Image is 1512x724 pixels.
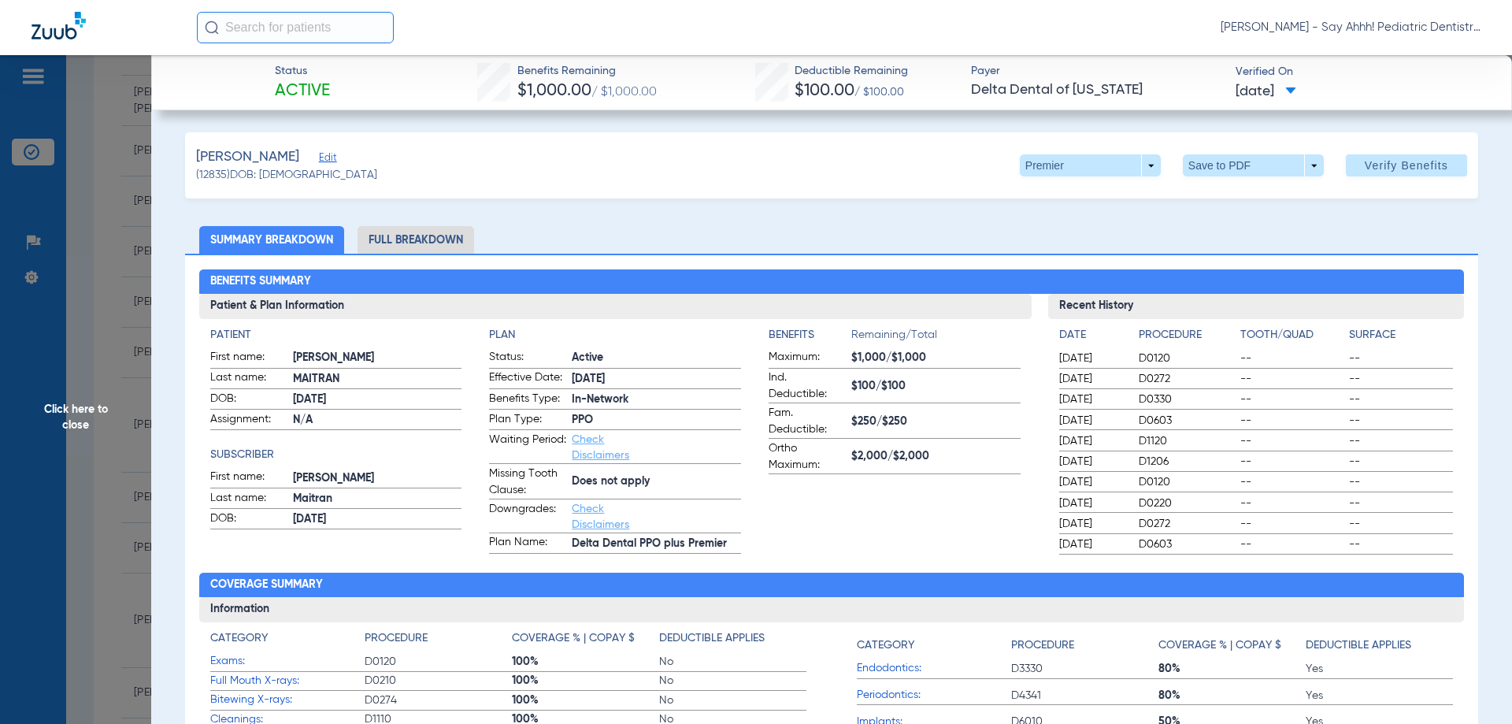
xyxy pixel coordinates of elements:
h3: Recent History [1048,294,1465,319]
span: [DATE] [1236,82,1296,102]
span: [DATE] [293,392,462,408]
li: Summary Breakdown [199,226,344,254]
span: First name: [210,469,287,488]
span: Payer [971,63,1222,80]
span: -- [1349,474,1453,490]
h4: Deductible Applies [1306,637,1411,654]
img: Search Icon [205,20,219,35]
span: Downgrades: [489,501,566,533]
button: Premier [1020,154,1161,176]
span: [DATE] [572,371,741,388]
li: Full Breakdown [358,226,474,254]
h4: Subscriber [210,447,462,463]
span: D4341 [1011,688,1158,704]
app-breakdown-title: Benefits [769,327,851,349]
h4: Surface [1349,327,1453,343]
span: Edit [319,152,333,167]
span: $1,000/$1,000 [851,350,1021,366]
span: [DATE] [1059,496,1125,511]
input: Search for patients [197,12,394,43]
button: Save to PDF [1183,154,1324,176]
span: Plan Type: [489,411,566,430]
iframe: Chat Widget [1433,648,1512,724]
span: -- [1240,454,1344,470]
app-breakdown-title: Category [210,630,365,652]
app-breakdown-title: Plan [489,327,741,343]
span: MAITRAN [293,371,462,388]
app-breakdown-title: Date [1059,327,1125,349]
span: -- [1240,392,1344,407]
span: -- [1240,413,1344,429]
span: Yes [1306,661,1453,677]
span: (12835) DOB: [DEMOGRAPHIC_DATA] [196,167,377,184]
app-breakdown-title: Procedure [1139,327,1235,349]
span: D0120 [365,654,512,670]
span: -- [1349,392,1453,407]
span: [PERSON_NAME] - Say Ahhh! Pediatric Dentistry [1221,20,1480,35]
span: Exams: [210,653,365,670]
span: Ortho Maximum: [769,440,846,473]
span: Maitran [293,491,462,507]
span: 100% [512,673,659,689]
span: -- [1349,433,1453,449]
span: [PERSON_NAME] [293,350,462,366]
span: D0120 [1139,351,1235,366]
span: PPO [572,412,741,429]
span: 100% [512,692,659,708]
span: D0603 [1139,413,1235,429]
span: 100% [512,654,659,670]
span: -- [1349,371,1453,387]
span: Periodontics: [857,687,1011,704]
span: Last name: [210,369,287,388]
h4: Procedure [365,630,428,647]
span: Maximum: [769,349,846,368]
span: [DATE] [1059,351,1125,366]
app-breakdown-title: Coverage % | Copay $ [512,630,659,652]
span: $100/$100 [851,378,1021,395]
h3: Information [199,597,1465,622]
h4: Tooth/Quad [1240,327,1344,343]
span: [PERSON_NAME] [196,147,299,167]
h2: Coverage Summary [199,573,1465,598]
span: D0272 [1139,516,1235,532]
span: $2,000/$2,000 [851,448,1021,465]
span: D1120 [1139,433,1235,449]
span: Deductible Remaining [795,63,908,80]
span: 80% [1158,661,1306,677]
h3: Patient & Plan Information [199,294,1032,319]
span: [PERSON_NAME] [293,470,462,487]
span: Ind. Deductible: [769,369,846,403]
span: No [659,673,806,689]
span: [DATE] [1059,537,1125,552]
span: Verified On [1236,64,1487,80]
span: Last name: [210,490,287,509]
span: In-Network [572,392,741,408]
span: [DATE] [1059,392,1125,407]
span: Benefits Remaining [517,63,657,80]
span: -- [1240,537,1344,552]
span: D0272 [1139,371,1235,387]
h4: Coverage % | Copay $ [1158,637,1281,654]
span: [DATE] [1059,371,1125,387]
span: First name: [210,349,287,368]
app-breakdown-title: Procedure [1011,630,1158,659]
app-breakdown-title: Procedure [365,630,512,652]
span: Waiting Period: [489,432,566,463]
span: -- [1349,537,1453,552]
span: -- [1240,474,1344,490]
app-breakdown-title: Surface [1349,327,1453,349]
span: Full Mouth X-rays: [210,673,365,689]
span: D0220 [1139,496,1235,511]
span: Status: [489,349,566,368]
h4: Category [857,637,914,654]
span: [DATE] [1059,433,1125,449]
h4: Coverage % | Copay $ [512,630,635,647]
span: -- [1240,516,1344,532]
span: Plan Name: [489,534,566,553]
h4: Procedure [1139,327,1235,343]
span: Fam. Deductible: [769,405,846,438]
span: -- [1349,496,1453,511]
span: $100.00 [795,83,854,99]
app-breakdown-title: Coverage % | Copay $ [1158,630,1306,659]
